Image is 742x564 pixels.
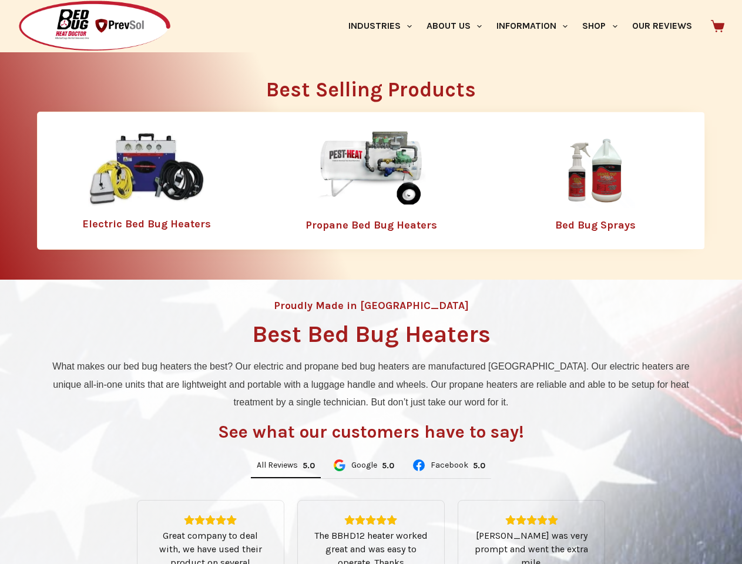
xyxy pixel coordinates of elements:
[473,461,485,471] div: 5.0
[351,461,377,469] span: Google
[37,79,705,100] h2: Best Selling Products
[431,461,468,469] span: Facebook
[43,358,699,411] p: What makes our bed bug heaters the best? Our electric and propane bed bug heaters are manufacture...
[473,461,485,471] div: Rating: 5.0 out of 5
[257,461,298,469] span: All Reviews
[382,461,394,471] div: Rating: 5.0 out of 5
[218,423,524,441] h3: See what our customers have to say!
[555,219,636,231] a: Bed Bug Sprays
[472,515,590,525] div: Rating: 5.0 out of 5
[152,515,270,525] div: Rating: 5.0 out of 5
[82,217,211,230] a: Electric Bed Bug Heaters
[305,219,437,231] a: Propane Bed Bug Heaters
[274,300,469,311] h4: Proudly Made in [GEOGRAPHIC_DATA]
[303,461,315,471] div: 5.0
[312,515,430,525] div: Rating: 5.0 out of 5
[303,461,315,471] div: Rating: 5.0 out of 5
[252,323,491,346] h1: Best Bed Bug Heaters
[9,5,45,40] button: Open LiveChat chat widget
[382,461,394,471] div: 5.0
